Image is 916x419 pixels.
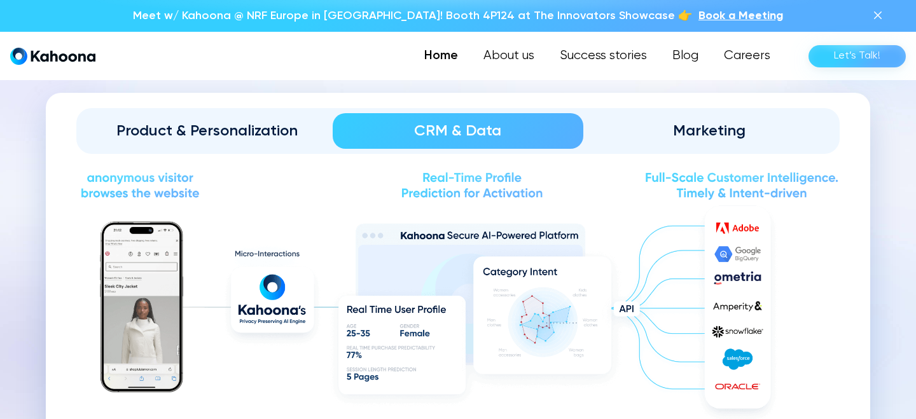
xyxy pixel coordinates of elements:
a: Careers [711,43,783,69]
div: CRM & Data [350,121,566,141]
a: Blog [660,43,711,69]
p: Meet w/ Kahoona @ NRF Europe in [GEOGRAPHIC_DATA]! Booth 4P124 at The Innovators Showcase 👉 [133,8,692,24]
a: home [10,47,95,65]
a: Let’s Talk! [808,45,906,67]
div: Marketing [601,121,817,141]
div: Let’s Talk! [834,46,880,66]
a: Book a Meeting [698,8,783,24]
a: About us [471,43,547,69]
div: Product & Personalization [99,121,315,141]
span: Book a Meeting [698,10,783,22]
a: Home [412,43,471,69]
a: Success stories [547,43,660,69]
